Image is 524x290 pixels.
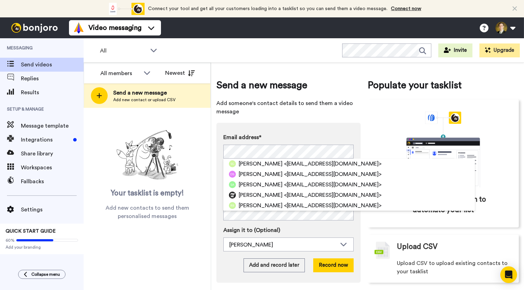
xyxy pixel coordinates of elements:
span: Populate your tasklist [368,78,519,92]
span: Replies [21,74,84,83]
span: Upload CSV to upload existing contacts to your tasklist [397,259,512,276]
span: Integrations [21,136,70,144]
button: Collapse menu [18,270,65,279]
button: Add and record later [244,258,305,272]
span: Add your branding [6,244,78,250]
span: Add someone's contact details to send them a video message [216,99,361,116]
button: Record now [313,258,354,272]
span: Your tasklist is empty! [111,188,184,199]
span: 60% [6,237,15,243]
span: Connect your tool and get all your customers loading into a tasklist so you can send them a video... [148,6,387,11]
img: sa.png [229,181,236,188]
img: vm-color.svg [73,22,84,33]
img: rb.png [229,202,236,209]
span: Video messaging [88,23,141,33]
span: [PERSON_NAME] [239,170,283,178]
span: Add new contacts to send them personalised messages [94,204,200,220]
span: QUICK START GUIDE [6,229,56,234]
span: <[EMAIL_ADDRESS][DOMAIN_NAME]> [284,191,382,199]
span: Message template [21,122,84,130]
span: Workspaces [21,163,84,172]
span: Send a new message [113,89,176,97]
button: Upgrade [479,43,520,57]
span: [PERSON_NAME] [239,180,283,189]
div: Open Intercom Messenger [500,266,517,283]
span: Share library [21,150,84,158]
span: <[EMAIL_ADDRESS][DOMAIN_NAME]> [284,160,382,168]
span: Upload CSV [397,242,438,252]
a: Connect now [391,6,421,11]
span: Send videos [21,61,84,69]
img: b8fa2a9d-51e8-40c3-8094-8afaa2f603b6.png [229,192,236,199]
img: ds.png [229,171,236,178]
div: All members [100,69,140,78]
button: Newest [160,66,200,80]
span: <[EMAIL_ADDRESS][DOMAIN_NAME]> [284,170,382,178]
span: Fallbacks [21,177,84,186]
span: Add new contact or upload CSV [113,97,176,103]
span: [PERSON_NAME] [239,201,283,210]
div: animation [106,3,145,15]
img: ready-set-action.png [113,127,182,183]
img: csv-grey.png [375,242,390,259]
span: Results [21,88,84,97]
span: [PERSON_NAME] [239,191,283,199]
span: All [100,47,147,55]
img: bj-logo-header-white.svg [8,23,61,33]
button: Invite [438,43,472,57]
span: <[EMAIL_ADDRESS][DOMAIN_NAME]> [284,180,382,189]
span: Settings [21,206,84,214]
label: Email address* [223,133,354,142]
label: Assign it to (Optional) [223,226,354,234]
img: sg.png [229,160,236,167]
span: <[EMAIL_ADDRESS][DOMAIN_NAME]> [284,201,382,210]
span: [PERSON_NAME] [239,160,283,168]
span: Collapse menu [31,272,60,277]
div: [PERSON_NAME] [229,241,337,249]
span: Send a new message [216,78,361,92]
div: animation [391,112,495,187]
